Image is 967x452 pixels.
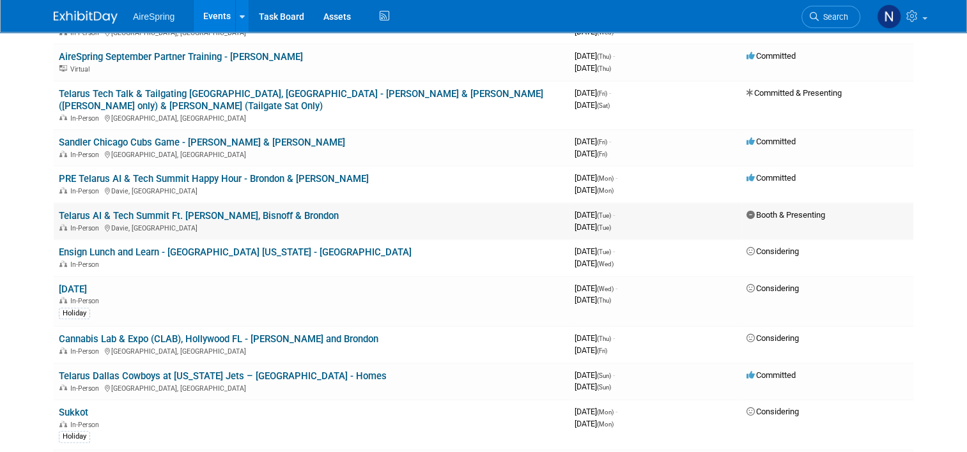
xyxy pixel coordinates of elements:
[597,102,610,109] span: (Sat)
[747,51,796,61] span: Committed
[70,260,103,269] span: In-Person
[70,65,93,73] span: Virtual
[597,212,611,219] span: (Tue)
[59,114,67,121] img: In-Person Event
[597,224,611,231] span: (Tue)
[613,333,615,343] span: -
[597,248,611,255] span: (Tue)
[575,222,611,232] span: [DATE]
[597,347,607,354] span: (Fri)
[747,173,796,183] span: Committed
[575,259,614,268] span: [DATE]
[575,173,617,183] span: [DATE]
[575,345,607,355] span: [DATE]
[615,407,617,416] span: -
[59,297,67,303] img: In-Person Event
[613,51,615,61] span: -
[70,224,103,232] span: In-Person
[575,246,615,256] span: [DATE]
[59,382,564,393] div: [GEOGRAPHIC_DATA], [GEOGRAPHIC_DATA]
[575,419,614,428] span: [DATE]
[59,431,90,442] div: Holiday
[597,285,614,292] span: (Wed)
[575,185,614,195] span: [DATE]
[575,283,617,293] span: [DATE]
[575,295,611,305] span: [DATE]
[59,187,67,193] img: In-Person Event
[70,347,103,356] span: In-Person
[59,51,303,63] a: AireSpring September Partner Training - [PERSON_NAME]
[70,421,103,429] span: In-Person
[597,53,611,60] span: (Thu)
[59,384,67,391] img: In-Person Event
[59,222,564,232] div: Davie, [GEOGRAPHIC_DATA]
[613,370,615,380] span: -
[747,246,799,256] span: Considering
[575,88,611,98] span: [DATE]
[59,246,412,258] a: Ensign Lunch and Learn - [GEOGRAPHIC_DATA] [US_STATE] - [GEOGRAPHIC_DATA]
[609,88,611,98] span: -
[59,347,67,354] img: In-Person Event
[597,335,611,342] span: (Thu)
[59,149,564,159] div: [GEOGRAPHIC_DATA], [GEOGRAPHIC_DATA]
[575,51,615,61] span: [DATE]
[59,333,378,345] a: Cannabis Lab & Expo (CLAB), Hollywood FL - [PERSON_NAME] and Brondon
[59,112,564,123] div: [GEOGRAPHIC_DATA], [GEOGRAPHIC_DATA]
[597,384,611,391] span: (Sun)
[877,4,901,29] img: Natalie Pyron
[70,297,103,305] span: In-Person
[801,6,860,28] a: Search
[615,173,617,183] span: -
[575,63,611,73] span: [DATE]
[70,187,103,195] span: In-Person
[747,283,799,293] span: Considering
[59,308,90,319] div: Holiday
[575,137,611,146] span: [DATE]
[615,283,617,293] span: -
[597,421,614,428] span: (Mon)
[597,29,614,36] span: (Wed)
[59,283,87,295] a: [DATE]
[747,407,799,416] span: Considering
[597,187,614,194] span: (Mon)
[597,151,607,158] span: (Fri)
[59,185,564,195] div: Davie, [GEOGRAPHIC_DATA]
[59,65,67,72] img: Virtual Event
[597,260,614,267] span: (Wed)
[575,333,615,343] span: [DATE]
[70,151,103,159] span: In-Person
[59,421,67,427] img: In-Person Event
[575,382,611,391] span: [DATE]
[70,384,103,393] span: In-Person
[575,210,615,220] span: [DATE]
[597,297,611,304] span: (Thu)
[59,345,564,356] div: [GEOGRAPHIC_DATA], [GEOGRAPHIC_DATA]
[597,372,611,379] span: (Sun)
[575,370,615,380] span: [DATE]
[747,370,796,380] span: Committed
[747,210,825,220] span: Booth & Presenting
[613,246,615,256] span: -
[575,100,610,110] span: [DATE]
[575,27,614,36] span: [DATE]
[597,409,614,416] span: (Mon)
[59,88,543,112] a: Telarus Tech Talk & Tailgating [GEOGRAPHIC_DATA], [GEOGRAPHIC_DATA] - [PERSON_NAME] & [PERSON_NAM...
[59,407,88,418] a: Sukkot
[597,139,607,146] span: (Fri)
[747,137,796,146] span: Committed
[747,333,799,343] span: Considering
[59,260,67,267] img: In-Person Event
[54,11,118,24] img: ExhibitDay
[59,173,369,185] a: PRE Telarus AI & Tech Summit Happy Hour - Brondon & [PERSON_NAME]
[133,11,174,22] span: AireSpring
[613,210,615,220] span: -
[59,137,345,148] a: Sandler Chicago Cubs Game - [PERSON_NAME] & [PERSON_NAME]
[59,210,339,222] a: Telarus AI & Tech Summit Ft. [PERSON_NAME], Bisnoff & Brondon
[609,137,611,146] span: -
[819,12,848,22] span: Search
[70,29,103,37] span: In-Person
[575,407,617,416] span: [DATE]
[59,370,387,382] a: Telarus Dallas Cowboys at [US_STATE] Jets – [GEOGRAPHIC_DATA] - Homes
[70,114,103,123] span: In-Person
[59,224,67,230] img: In-Person Event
